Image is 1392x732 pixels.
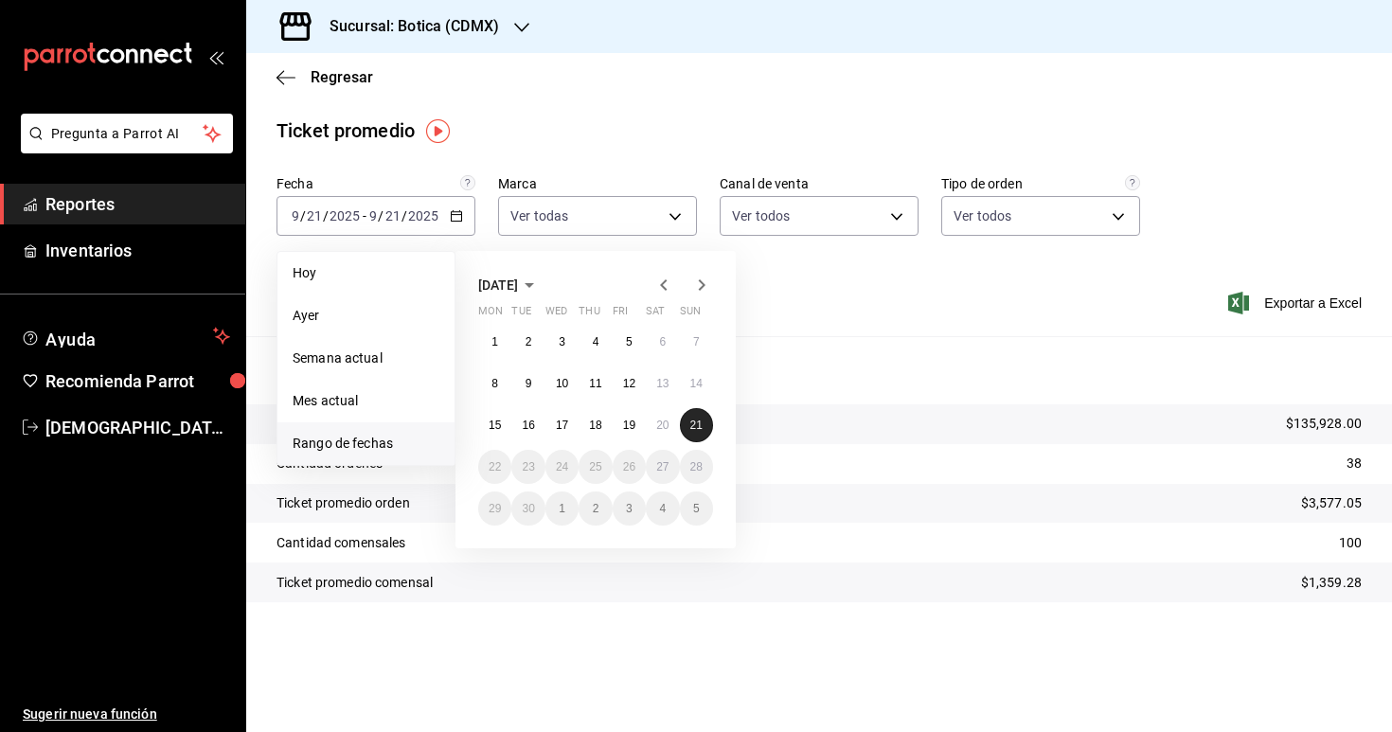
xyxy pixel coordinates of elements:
span: Rango de fechas [293,434,439,454]
span: Ayer [293,306,439,326]
span: Mes actual [293,391,439,411]
button: Regresar [277,68,373,86]
abbr: September 25, 2025 [589,460,601,473]
button: September 29, 2025 [478,491,511,526]
div: Ticket promedio [277,116,415,145]
button: September 23, 2025 [511,450,544,484]
button: September 9, 2025 [511,366,544,401]
p: Cantidad comensales [277,533,406,553]
abbr: Thursday [579,305,599,325]
button: September 12, 2025 [613,366,646,401]
label: Fecha [277,177,475,190]
button: September 1, 2025 [478,325,511,359]
span: Inventarios [45,238,230,263]
svg: Todas las órdenes contabilizan 1 comensal a excepción de órdenes de mesa con comensales obligator... [1125,175,1140,190]
span: / [402,208,407,223]
button: October 4, 2025 [646,491,679,526]
a: Pregunta a Parrot AI [13,137,233,157]
abbr: September 22, 2025 [489,460,501,473]
abbr: October 3, 2025 [626,502,633,515]
button: September 28, 2025 [680,450,713,484]
abbr: September 20, 2025 [656,419,669,432]
span: Ver todas [510,206,568,225]
span: [DEMOGRAPHIC_DATA][PERSON_NAME][DATE] [45,415,230,440]
button: September 15, 2025 [478,408,511,442]
abbr: September 27, 2025 [656,460,669,473]
abbr: Tuesday [511,305,530,325]
span: Hoy [293,263,439,283]
span: Pregunta a Parrot AI [51,124,204,144]
button: September 22, 2025 [478,450,511,484]
button: September 25, 2025 [579,450,612,484]
button: September 17, 2025 [545,408,579,442]
p: Ticket promedio comensal [277,573,433,593]
button: September 26, 2025 [613,450,646,484]
span: Semana actual [293,348,439,368]
span: Regresar [311,68,373,86]
abbr: September 6, 2025 [659,335,666,348]
p: $135,928.00 [1286,414,1362,434]
abbr: October 5, 2025 [693,502,700,515]
label: Canal de venta [720,177,919,190]
p: Resumen [277,359,1362,382]
input: -- [384,208,402,223]
label: Tipo de orden [941,177,1140,190]
abbr: September 26, 2025 [623,460,635,473]
abbr: September 18, 2025 [589,419,601,432]
input: ---- [407,208,439,223]
button: September 11, 2025 [579,366,612,401]
button: September 19, 2025 [613,408,646,442]
button: September 3, 2025 [545,325,579,359]
input: -- [291,208,300,223]
p: $3,577.05 [1301,493,1362,513]
abbr: September 19, 2025 [623,419,635,432]
abbr: September 29, 2025 [489,502,501,515]
button: September 13, 2025 [646,366,679,401]
abbr: September 12, 2025 [623,377,635,390]
abbr: October 1, 2025 [559,502,565,515]
img: Tooltip marker [426,119,450,143]
abbr: September 3, 2025 [559,335,565,348]
button: October 1, 2025 [545,491,579,526]
abbr: September 13, 2025 [656,377,669,390]
abbr: September 15, 2025 [489,419,501,432]
abbr: September 16, 2025 [522,419,534,432]
abbr: Sunday [680,305,701,325]
abbr: Friday [613,305,628,325]
abbr: Saturday [646,305,665,325]
button: September 14, 2025 [680,366,713,401]
input: -- [306,208,323,223]
button: September 20, 2025 [646,408,679,442]
abbr: September 24, 2025 [556,460,568,473]
h3: Sucursal: Botica (CDMX) [314,15,499,38]
button: Exportar a Excel [1232,292,1362,314]
abbr: September 23, 2025 [522,460,534,473]
abbr: September 17, 2025 [556,419,568,432]
button: September 24, 2025 [545,450,579,484]
button: open_drawer_menu [208,49,223,64]
span: / [300,208,306,223]
button: September 27, 2025 [646,450,679,484]
abbr: September 8, 2025 [491,377,498,390]
abbr: September 9, 2025 [526,377,532,390]
input: -- [368,208,378,223]
abbr: September 2, 2025 [526,335,532,348]
span: [DATE] [478,277,518,293]
button: September 4, 2025 [579,325,612,359]
button: September 5, 2025 [613,325,646,359]
span: / [323,208,329,223]
abbr: September 28, 2025 [690,460,703,473]
p: 100 [1339,533,1362,553]
label: Marca [498,177,697,190]
span: Ver todos [954,206,1011,225]
abbr: September 30, 2025 [522,502,534,515]
abbr: September 10, 2025 [556,377,568,390]
span: Sugerir nueva función [23,705,230,724]
abbr: September 5, 2025 [626,335,633,348]
button: September 10, 2025 [545,366,579,401]
abbr: September 7, 2025 [693,335,700,348]
button: October 3, 2025 [613,491,646,526]
button: September 6, 2025 [646,325,679,359]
